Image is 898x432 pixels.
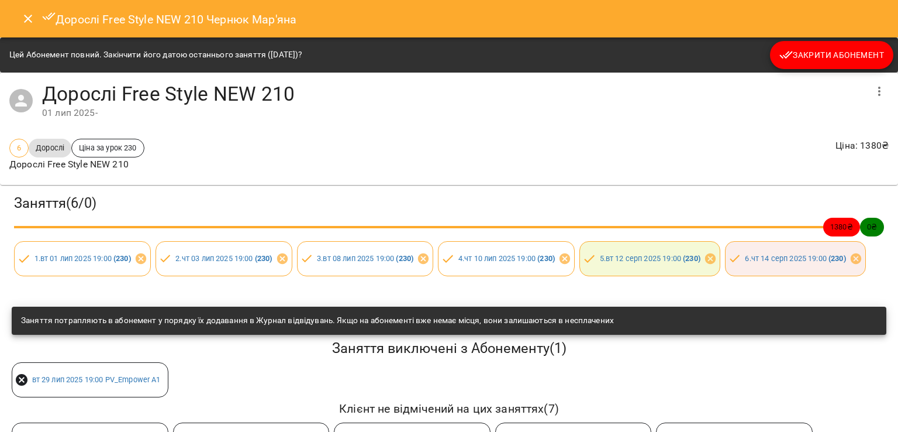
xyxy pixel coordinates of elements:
[828,254,846,263] b: ( 230 )
[745,254,845,263] a: 6.чт 14 серп 2025 19:00 (230)
[297,241,434,276] div: 3.вт 08 лип 2025 19:00 (230)
[537,254,555,263] b: ( 230 )
[21,310,614,331] div: Заняття потрапляють в абонемент у порядку їх додавання в Журнал відвідувань. Якщо на абонементі в...
[12,400,886,418] h6: Клієнт не відмічений на цих заняттях ( 7 )
[14,5,42,33] button: Close
[579,241,720,276] div: 5.вт 12 серп 2025 19:00 (230)
[255,254,272,263] b: ( 230 )
[42,106,865,120] div: 01 лип 2025 -
[72,142,143,153] span: Ціна за урок 230
[113,254,131,263] b: ( 230 )
[156,241,292,276] div: 2.чт 03 лип 2025 19:00 (230)
[396,254,413,263] b: ( 230 )
[42,82,865,106] h4: Дорослі Free Style NEW 210
[42,9,297,29] h6: Дорослі Free Style NEW 210 Чернюк Мар'яна
[14,241,151,276] div: 1.вт 01 лип 2025 19:00 (230)
[29,142,71,153] span: Дорослі
[14,194,884,212] h3: Заняття ( 6 / 0 )
[835,139,889,153] p: Ціна : 1380 ₴
[458,254,555,263] a: 4.чт 10 лип 2025 19:00 (230)
[10,142,28,153] span: 6
[438,241,575,276] div: 4.чт 10 лип 2025 19:00 (230)
[175,254,272,263] a: 2.чт 03 лип 2025 19:00 (230)
[860,221,884,232] span: 0 ₴
[9,157,144,172] p: Дорослі Free Style NEW 210
[725,241,866,276] div: 6.чт 14 серп 2025 19:00 (230)
[779,48,884,62] span: Закрити Абонемент
[32,375,161,384] a: вт 29 лип 2025 19:00 PV_Empower A1
[600,254,700,263] a: 5.вт 12 серп 2025 19:00 (230)
[770,41,893,69] button: Закрити Абонемент
[34,254,131,263] a: 1.вт 01 лип 2025 19:00 (230)
[317,254,413,263] a: 3.вт 08 лип 2025 19:00 (230)
[823,221,860,232] span: 1380 ₴
[9,44,302,66] div: Цей Абонемент повний. Закінчити його датою останнього заняття ([DATE])?
[12,340,886,358] h5: Заняття виключені з Абонементу ( 1 )
[683,254,700,263] b: ( 230 )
